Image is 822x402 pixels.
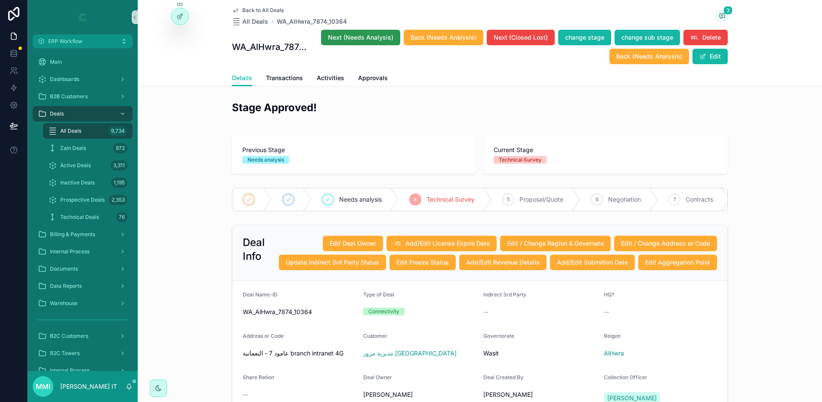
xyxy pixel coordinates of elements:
div: 972 [113,143,127,153]
span: MMI [36,381,50,392]
span: Active Deals [60,162,91,169]
span: WA_AlHwra_7874_10364 [243,308,356,316]
span: Approvals [358,74,388,82]
button: 3 [717,11,728,22]
a: B2C Towers [33,346,133,361]
div: scrollable content [28,48,138,371]
span: Data Reports [50,283,82,290]
a: Billing & Payments [33,227,133,242]
span: Delete [702,33,721,42]
button: Edit Freeze Status [389,255,456,270]
a: Documents [33,261,133,277]
button: Next (Closed Lost) [487,30,555,45]
a: Prospective Deals2,353 [43,192,133,208]
a: Zain Deals972 [43,140,133,156]
button: ERP Workflow [33,34,133,48]
span: Negotiation [608,195,641,204]
span: [PERSON_NAME] [363,390,413,399]
div: Connectivity [368,308,399,315]
a: Details [232,70,252,87]
span: Wasit [483,349,499,358]
span: -- [604,308,609,316]
button: Edit / Change Region & Governate [500,236,611,251]
span: 5 [507,196,510,203]
a: B2C Customers [33,328,133,344]
span: All Deals [60,128,81,134]
span: 7 [673,196,676,203]
button: Next (Needs Analysis) [321,30,400,45]
a: Transactions [266,70,303,87]
button: Edit Deal Owner [323,236,383,251]
span: 4 [414,196,417,203]
div: 9,734 [108,126,127,136]
a: Warehouse [33,296,133,311]
button: Delete [683,30,728,45]
span: Deal Created By [483,374,523,380]
span: B2B Customers [50,93,88,100]
span: Reigon [604,333,621,339]
span: change sub stage [621,33,673,42]
span: Deal Name-ID [243,291,278,298]
a: Back to All Deals [232,7,284,14]
span: 3 [723,6,732,15]
span: Governorate [483,333,514,339]
span: 6 [596,196,599,203]
div: 2,353 [109,195,127,205]
span: Zain Deals [60,145,86,152]
span: Current Stage [494,146,717,154]
span: Collection Officer [604,374,647,380]
a: Main [33,54,133,70]
button: Back (Needs Analysis) [609,49,689,64]
a: Inactive Deals1,195 [43,175,133,190]
span: Indirect 3rd Party [483,291,526,298]
button: Edit / Change Address or Code [614,236,717,251]
button: Add/Edit Revenue Details [459,255,547,270]
span: Add/Edit License Expire Date [405,239,490,248]
a: مديرية مرور [GEOGRAPHIC_DATA] [363,349,457,358]
button: change sub stage [615,30,680,45]
span: -- [243,390,248,399]
span: Billing & Payments [50,231,95,238]
h1: WA_AlHwra_7874_10364 [232,41,310,53]
span: Deal Owner [363,374,392,380]
span: Prospective Deals [60,196,105,203]
button: Add/Edit License Expire Date [386,236,497,251]
a: Technical Deals76 [43,209,133,225]
a: Deals [33,106,133,122]
span: Share Ration [243,374,274,380]
a: Data Reports [33,278,133,294]
button: Edit Aggregation Point [638,255,717,270]
span: WA_AlHwra_7874_10364 [277,17,347,26]
div: Needs analysis [247,156,284,164]
span: Internal Process [50,248,90,255]
span: Previous Stage [242,146,466,154]
span: B2C Towers [50,350,80,357]
a: AlHwra [604,349,624,358]
button: Update Indirect 3rd Party Status [279,255,386,270]
h2: Deal Info [243,236,266,263]
span: Needs analysis [339,195,382,204]
a: Internal Process [33,244,133,259]
span: Edit Freeze Status [396,258,449,267]
img: App logo [76,10,90,24]
span: Main [50,59,62,65]
span: B2C Customers [50,333,88,340]
button: change stage [558,30,611,45]
span: Technical Deals [60,214,99,221]
span: Inactive Deals [60,179,95,186]
a: Dashboards [33,72,133,87]
span: Add/Edit Submition Date [557,258,628,267]
span: ERP Workflow [48,38,83,45]
span: Technical Survey [426,195,475,204]
span: Back (Needs Analysis) [411,33,476,42]
span: Update Indirect 3rd Party Status [286,258,379,267]
h2: Stage Approved! [232,100,728,115]
span: Edit / Change Address or Code [621,239,710,248]
span: Contracts [686,195,713,204]
p: [PERSON_NAME] IT [60,382,117,391]
span: Transactions [266,74,303,82]
span: Back to All Deals [242,7,284,14]
span: Warehouse [50,300,77,307]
